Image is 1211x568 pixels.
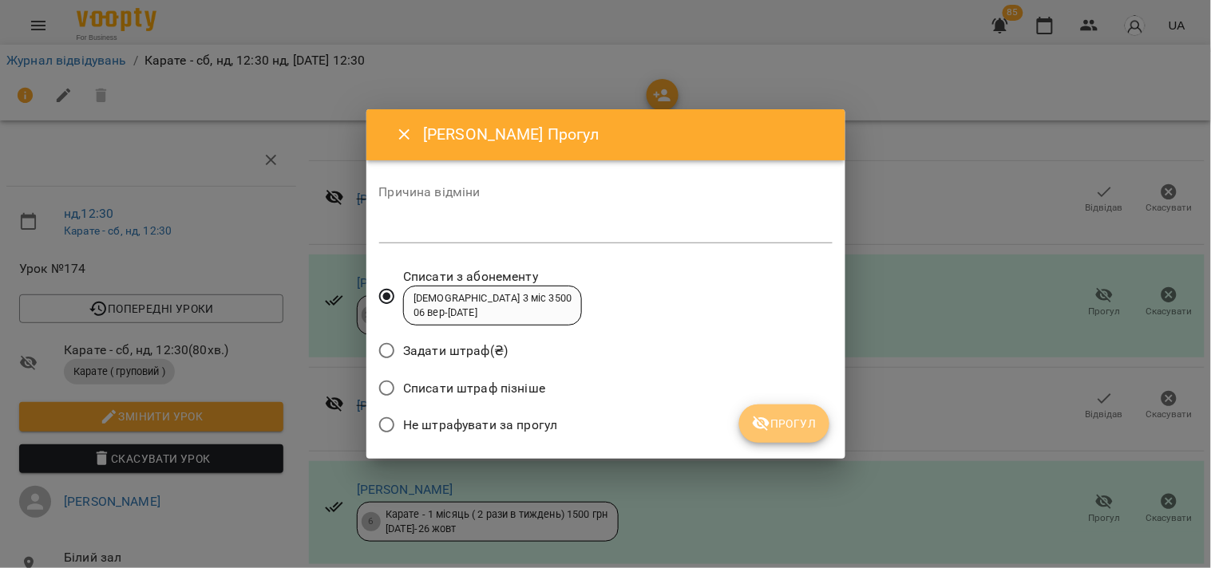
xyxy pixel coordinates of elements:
span: Задати штраф(₴) [403,341,508,361]
div: [DEMOGRAPHIC_DATA] 3 міс 3500 06 вер - [DATE] [414,291,572,321]
span: Списати штраф пізніше [403,379,545,398]
button: Close [386,116,424,154]
span: Списати з абонементу [403,267,582,286]
span: Прогул [752,414,817,433]
h6: [PERSON_NAME] Прогул [423,122,825,147]
button: Прогул [739,404,829,443]
span: Не штрафувати за прогул [403,416,557,435]
label: Причина відміни [379,186,833,199]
